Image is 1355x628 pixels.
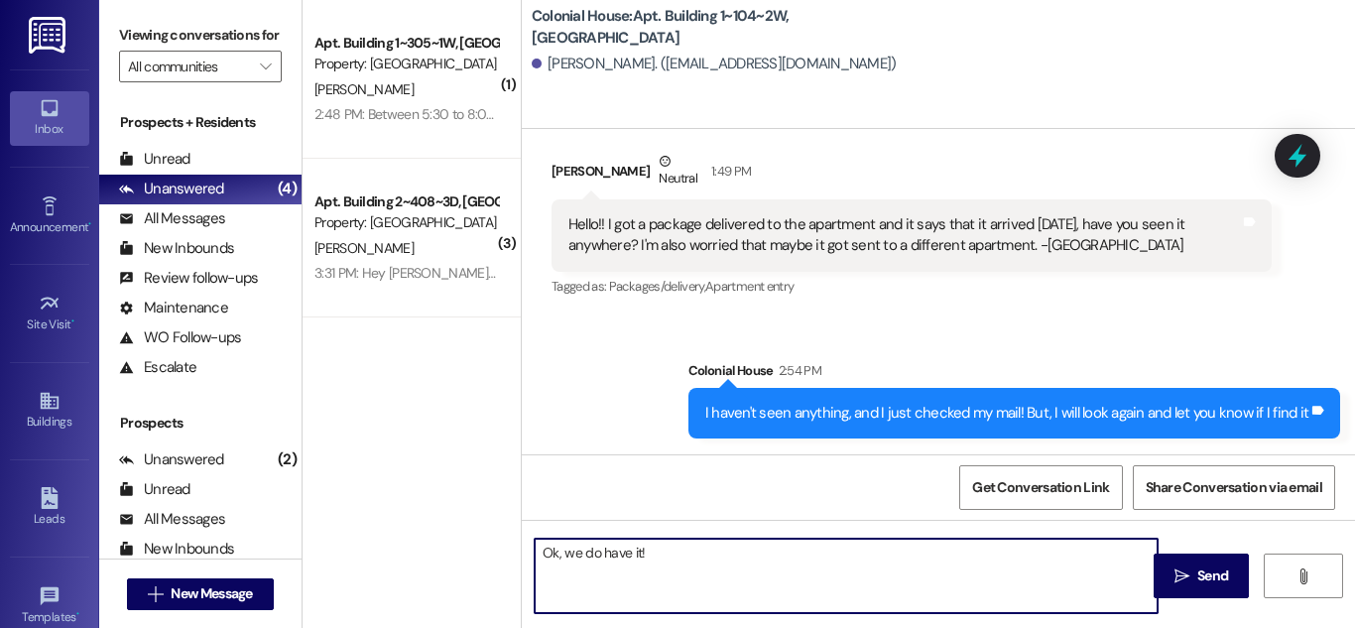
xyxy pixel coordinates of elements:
[535,539,1158,613] textarea: Ok, we do have it!
[127,578,274,610] button: New Message
[314,212,498,233] div: Property: [GEOGRAPHIC_DATA]
[10,91,89,145] a: Inbox
[119,208,225,229] div: All Messages
[552,272,1272,301] div: Tagged as:
[314,80,414,98] span: [PERSON_NAME]
[10,481,89,535] a: Leads
[314,239,414,257] span: [PERSON_NAME]
[774,360,821,381] div: 2:54 PM
[119,179,224,199] div: Unanswered
[705,278,794,295] span: Apartment entry
[1174,568,1189,584] i: 
[119,149,190,170] div: Unread
[314,54,498,74] div: Property: [GEOGRAPHIC_DATA]
[568,214,1240,257] div: Hello!! I got a package delivered to the apartment and it says that it arrived [DATE], have you s...
[119,509,225,530] div: All Messages
[314,105,561,123] div: 2:48 PM: Between 5:30 to 8:00, most likely.
[260,59,271,74] i: 
[171,583,252,604] span: New Message
[609,278,705,295] span: Packages/delivery ,
[273,174,302,204] div: (4)
[552,151,1272,199] div: [PERSON_NAME]
[1133,465,1335,510] button: Share Conversation via email
[88,217,91,231] span: •
[1154,554,1250,598] button: Send
[655,151,700,192] div: Neutral
[99,413,302,434] div: Prospects
[705,403,1308,424] div: I haven't seen anything, and I just checked my mail! But, I will look again and let you know if I...
[119,357,196,378] div: Escalate
[148,586,163,602] i: 
[959,465,1122,510] button: Get Conversation Link
[76,607,79,621] span: •
[1197,565,1228,586] span: Send
[119,449,224,470] div: Unanswered
[119,298,228,318] div: Maintenance
[99,112,302,133] div: Prospects + Residents
[119,539,234,560] div: New Inbounds
[10,287,89,340] a: Site Visit •
[314,191,498,212] div: Apt. Building 2~408~3D, [GEOGRAPHIC_DATA]
[10,384,89,438] a: Buildings
[532,6,928,49] b: Colonial House: Apt. Building 1~104~2W, [GEOGRAPHIC_DATA]
[706,161,751,182] div: 1:49 PM
[532,54,897,74] div: [PERSON_NAME]. ([EMAIL_ADDRESS][DOMAIN_NAME])
[1146,477,1322,498] span: Share Conversation via email
[273,444,302,475] div: (2)
[1295,568,1310,584] i: 
[688,360,1340,388] div: Colonial House
[119,327,241,348] div: WO Follow-ups
[71,314,74,328] span: •
[29,17,69,54] img: ResiDesk Logo
[972,477,1109,498] span: Get Conversation Link
[128,51,250,82] input: All communities
[119,238,234,259] div: New Inbounds
[119,20,282,51] label: Viewing conversations for
[119,479,190,500] div: Unread
[314,33,498,54] div: Apt. Building 1~305~1W, [GEOGRAPHIC_DATA]
[119,268,258,289] div: Review follow-ups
